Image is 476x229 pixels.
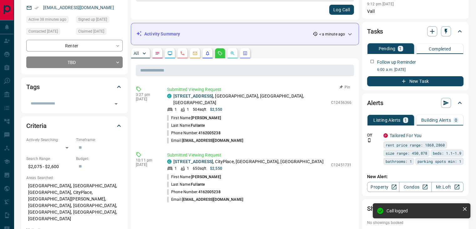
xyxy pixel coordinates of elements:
p: $2,550 [210,166,222,171]
div: Tasks [367,24,463,39]
a: Condos [399,182,431,192]
button: Open [112,99,120,108]
p: C12451731 [331,162,351,168]
div: Activity Summary< a minute ago [136,28,354,40]
h2: Criteria [26,121,47,131]
p: Follow up Reminder [377,59,416,66]
span: Fullante [191,182,205,187]
div: Call logged [386,208,460,213]
span: bathrooms: 1 [386,158,412,164]
h2: Tasks [367,26,383,36]
p: Activity Summary [144,31,180,37]
p: 10:11 pm [136,158,158,162]
p: First Name: [167,174,221,180]
svg: Requests [218,51,223,56]
span: [PERSON_NAME] [191,175,221,179]
div: Criteria [26,118,123,133]
p: No showings booked [367,220,463,226]
a: [EMAIL_ADDRESS][DOMAIN_NAME] [43,5,114,10]
span: 4162005238 [198,131,220,135]
div: property.ca [383,133,388,138]
p: , [GEOGRAPHIC_DATA], [GEOGRAPHIC_DATA], [GEOGRAPHIC_DATA] [173,93,328,106]
p: [GEOGRAPHIC_DATA], [GEOGRAPHIC_DATA], [GEOGRAPHIC_DATA], CityPlace, [GEOGRAPHIC_DATA][PERSON_NAME... [26,181,123,224]
p: Phone Number: [167,130,221,136]
button: Log Call [329,5,354,15]
p: First Name: [167,115,221,121]
span: beds: 1.1-1.9 [433,150,461,156]
div: Tags [26,79,123,94]
a: [STREET_ADDRESS] [173,93,213,99]
p: Vall [367,8,463,15]
div: TBD [26,56,123,68]
div: Thu Oct 09 2025 [26,28,73,37]
p: Actively Searching: [26,137,73,143]
div: condos.ca [167,159,171,164]
p: < a minute ago [319,31,345,37]
p: Budget: [76,156,123,162]
p: $2,075 - $2,600 [26,162,73,172]
span: rent price range: 1868,2860 [386,142,445,148]
p: Email: [167,197,243,202]
h2: Showings [367,204,394,214]
div: Showings [367,201,463,216]
p: Search Range: [26,156,73,162]
p: 1 [404,118,407,122]
svg: Opportunities [230,51,235,56]
div: condos.ca [167,94,171,98]
svg: Emails [192,51,197,56]
a: Property [367,182,399,192]
span: Active 38 minutes ago [28,16,66,23]
p: Submitted Viewing Request [167,152,351,158]
p: Completed [429,47,451,51]
p: Phone Number: [167,189,221,195]
p: Listing Alerts [373,118,401,122]
p: 650 sqft [193,166,206,171]
svg: Notes [155,51,160,56]
p: 3:27 pm [136,93,158,97]
p: Timeframe: [76,137,123,143]
a: [STREET_ADDRESS] [173,159,213,164]
p: 1 [399,46,402,51]
span: size range: 450,878 [386,150,427,156]
p: [DATE] [136,97,158,101]
button: New Task [367,76,463,86]
a: Tailored For You [390,133,422,138]
svg: Push Notification Only [367,138,371,142]
p: Last Name: [167,123,205,128]
p: Off [367,132,380,138]
p: 0 [455,118,457,122]
p: Pending [378,46,395,51]
div: Thu Oct 09 2025 [76,16,123,25]
span: Signed up [DATE] [78,16,107,23]
svg: Calls [180,51,185,56]
span: [EMAIL_ADDRESS][DOMAIN_NAME] [182,138,243,143]
h2: Tags [26,82,39,92]
div: Tue Oct 14 2025 [26,16,73,25]
span: Fullante [191,123,205,128]
div: Thu Oct 09 2025 [76,28,123,37]
p: Submitted Viewing Request [167,86,351,93]
p: Email: [167,138,243,143]
p: 1 [175,166,177,171]
p: Building Alerts [421,118,451,122]
p: 6:00 a.m. [DATE] [377,67,463,72]
a: Mr.Loft [431,182,463,192]
svg: Listing Alerts [205,51,210,56]
p: 1 [175,107,177,112]
svg: Lead Browsing Activity [167,51,172,56]
p: 9:12 pm [DATE] [367,2,394,6]
p: C12456366 [331,100,351,105]
span: [EMAIL_ADDRESS][DOMAIN_NAME] [182,197,243,202]
p: 1 [187,166,189,171]
span: Claimed [DATE] [78,28,104,35]
span: parking spots min: 1 [417,158,461,164]
button: Pin [336,84,354,90]
p: , CityPlace, [GEOGRAPHIC_DATA], [GEOGRAPHIC_DATA] [173,158,324,165]
svg: Email Verified [34,6,39,10]
p: 504 sqft [193,107,206,112]
p: $2,550 [210,107,222,112]
p: Last Name: [167,182,205,187]
p: Areas Searched: [26,175,123,181]
p: New Alert: [367,173,463,180]
span: Contacted [DATE] [28,28,58,35]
